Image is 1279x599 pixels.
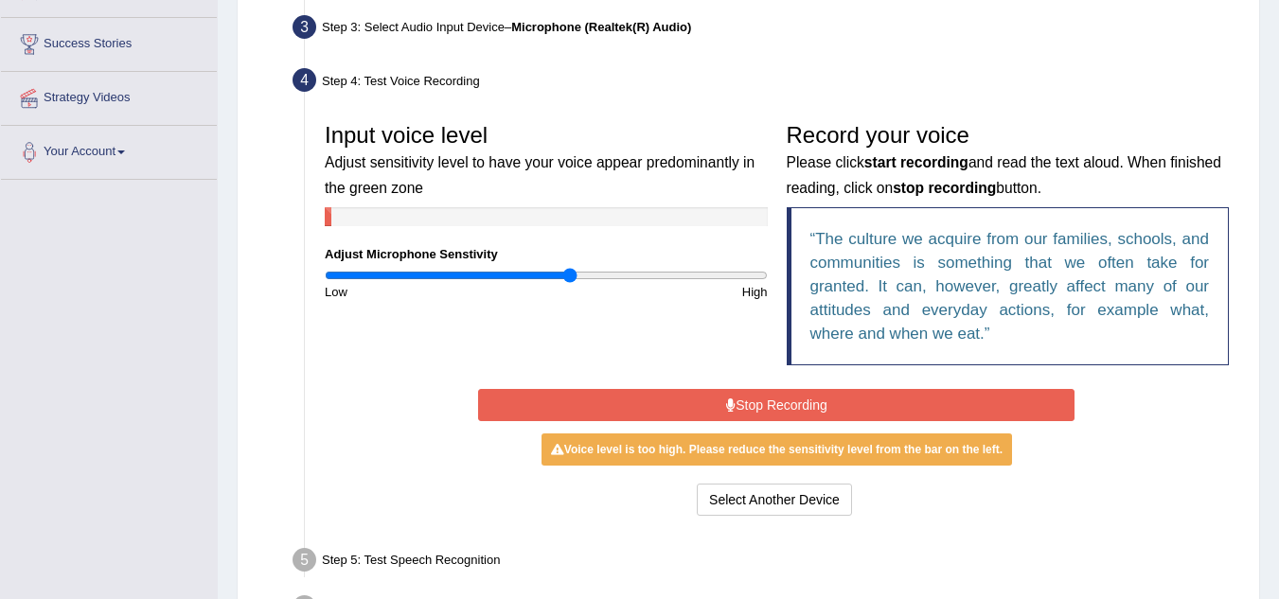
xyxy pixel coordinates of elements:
b: Microphone (Realtek(R) Audio) [511,20,691,34]
small: Please click and read the text aloud. When finished reading, click on button. [787,154,1221,195]
a: Your Account [1,126,217,173]
a: Success Stories [1,18,217,65]
b: stop recording [893,180,996,196]
label: Adjust Microphone Senstivity [325,245,498,263]
div: Step 4: Test Voice Recording [284,62,1251,104]
div: Low [315,283,546,301]
div: High [546,283,777,301]
h3: Record your voice [787,123,1230,198]
div: Voice level is too high. Please reduce the sensitivity level from the bar on the left. [542,433,1012,466]
h3: Input voice level [325,123,768,198]
small: Adjust sensitivity level to have your voice appear predominantly in the green zone [325,154,755,195]
span: – [505,20,691,34]
q: The culture we acquire from our families, schools, and communities is something that we often tak... [810,230,1210,343]
div: Step 3: Select Audio Input Device [284,9,1251,51]
div: Step 5: Test Speech Recognition [284,542,1251,584]
button: Select Another Device [697,484,852,516]
a: Strategy Videos [1,72,217,119]
button: Stop Recording [478,389,1075,421]
b: start recording [864,154,968,170]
